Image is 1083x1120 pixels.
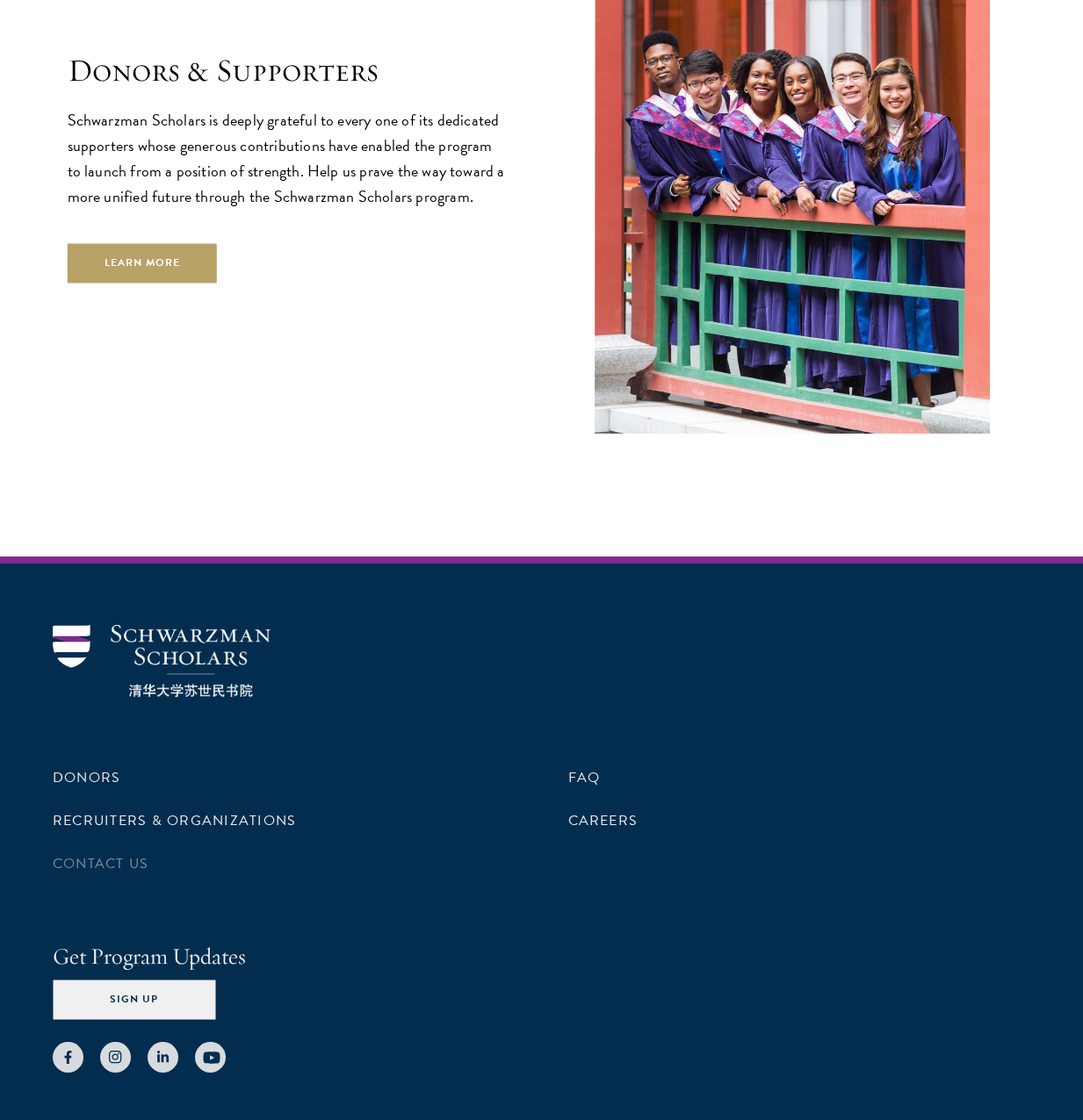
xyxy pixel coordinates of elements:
[68,52,507,90] h1: Donors & Supporters
[53,940,1030,973] h4: Get Program Updates
[68,244,218,284] a: Learn More
[568,810,639,831] a: Careers
[68,107,507,209] p: Schwarzman Scholars is deeply grateful to every one of its dedicated supporters whose generous co...
[53,980,215,1020] button: Sign Up
[53,625,271,698] img: Schwarzman Scholars
[568,767,601,788] a: FAQ
[53,853,148,874] a: Contact Us
[53,767,120,788] a: Donors
[53,810,296,831] a: Recruiters & Organizations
